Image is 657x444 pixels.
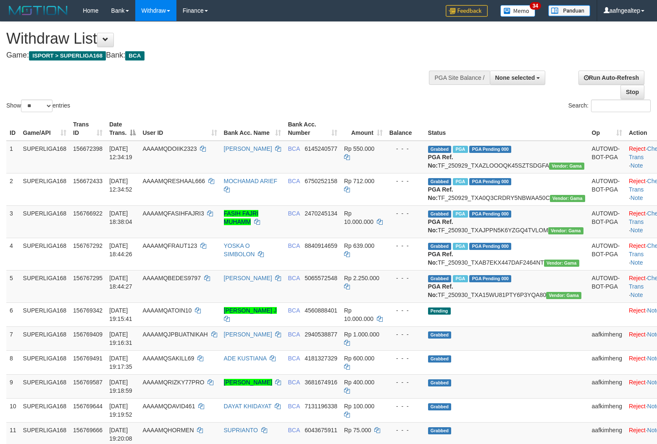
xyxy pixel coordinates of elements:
span: [DATE] 19:19:52 [109,403,132,418]
span: Grabbed [428,427,452,434]
td: aafkimheng [589,374,625,398]
a: Reject [629,355,646,362]
span: Rp 1.000.000 [344,331,379,338]
img: MOTION_logo.png [6,4,70,17]
span: BCA [288,178,300,184]
th: Status [425,117,589,141]
span: [DATE] 18:44:26 [109,242,132,257]
span: 156769342 [73,307,102,314]
span: AAAAMQHORMEN [142,427,194,433]
span: None selected [495,74,535,81]
span: [DATE] 19:18:59 [109,379,132,394]
th: ID [6,117,20,141]
span: [DATE] 19:16:31 [109,331,132,346]
span: Grabbed [428,146,452,153]
div: - - - [389,402,421,410]
a: Reject [629,403,646,410]
img: panduan.png [548,5,590,16]
span: Copy 4560888401 to clipboard [305,307,337,314]
span: Copy 6750252158 to clipboard [305,178,337,184]
th: Date Trans.: activate to sort column descending [106,117,139,141]
span: Grabbed [428,379,452,386]
a: Run Auto-Refresh [578,71,644,85]
b: PGA Ref. No: [428,218,453,234]
span: [DATE] 19:15:41 [109,307,132,322]
span: Grabbed [428,275,452,282]
span: [DATE] 18:38:04 [109,210,132,225]
span: Rp 10.000.000 [344,210,373,225]
div: - - - [389,378,421,386]
div: - - - [389,144,421,153]
span: PGA Pending [469,210,511,218]
a: FASIH FAJRI MUHAMM [224,210,258,225]
button: None selected [490,71,546,85]
span: Grabbed [428,331,452,339]
a: Reject [629,178,646,184]
span: AAAAMQBEDES9797 [142,275,201,281]
td: SUPERLIGA168 [20,374,70,398]
span: Vendor URL: https://trx31.1velocity.biz [546,292,581,299]
td: SUPERLIGA168 [20,302,70,326]
td: 4 [6,238,20,270]
span: AAAAMQFRAUT123 [142,242,197,249]
td: AUTOWD-BOT-PGA [589,173,625,205]
span: Copy 7131196338 to clipboard [305,403,337,410]
td: TF_250930_TXAJPPN5K6YZGQ4TVLOM [425,205,589,238]
span: 156769491 [73,355,102,362]
span: 156767292 [73,242,102,249]
td: 2 [6,173,20,205]
span: Marked by aafsoumeymey [453,210,468,218]
span: [DATE] 19:20:08 [109,427,132,442]
span: Vendor URL: https://trx31.1velocity.biz [544,260,579,267]
span: PGA Pending [469,178,511,185]
th: Trans ID: activate to sort column ascending [70,117,106,141]
span: [DATE] 19:17:35 [109,355,132,370]
a: Stop [620,85,644,99]
td: SUPERLIGA168 [20,141,70,173]
span: Rp 10.000.000 [344,307,373,322]
a: Note [631,162,643,169]
span: Rp 550.000 [344,145,374,152]
span: Rp 712.000 [344,178,374,184]
span: BCA [288,331,300,338]
input: Search: [591,100,651,112]
a: [PERSON_NAME] [224,275,272,281]
div: - - - [389,306,421,315]
th: Balance [386,117,425,141]
span: BCA [288,210,300,217]
span: Rp 75.000 [344,427,371,433]
td: TF_250930_TXA15WU81PTY6P3YQA80 [425,270,589,302]
span: 34 [530,2,541,10]
span: Rp 639.000 [344,242,374,249]
span: Copy 5065572548 to clipboard [305,275,337,281]
span: AAAAMQFASIHFAJRI3 [142,210,204,217]
b: PGA Ref. No: [428,186,453,201]
div: - - - [389,274,421,282]
a: [PERSON_NAME] [224,331,272,338]
td: 8 [6,350,20,374]
span: Grabbed [428,243,452,250]
span: 156766922 [73,210,102,217]
span: Vendor URL: https://trx31.1velocity.biz [548,227,583,234]
img: Button%20Memo.svg [500,5,536,17]
a: Reject [629,242,646,249]
h4: Game: Bank: [6,51,430,60]
a: Note [631,227,643,234]
span: 156769666 [73,427,102,433]
td: 9 [6,374,20,398]
span: BCA [125,51,144,60]
span: Rp 400.000 [344,379,374,386]
div: - - - [389,426,421,434]
span: BCA [288,275,300,281]
span: Copy 2470245134 to clipboard [305,210,337,217]
div: - - - [389,177,421,185]
span: Copy 6145240577 to clipboard [305,145,337,152]
a: Note [631,292,643,298]
div: - - - [389,330,421,339]
span: Grabbed [428,178,452,185]
a: Reject [629,275,646,281]
span: BCA [288,145,300,152]
a: [PERSON_NAME] [224,145,272,152]
span: Marked by aafsoycanthlai [453,146,468,153]
a: Note [631,194,643,201]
